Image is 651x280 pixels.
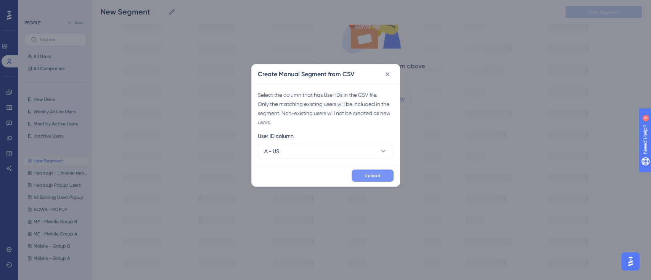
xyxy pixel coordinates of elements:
[264,147,279,156] span: A - US
[258,70,354,79] h2: Create Manual Segment from CSV
[53,4,55,10] div: 4
[18,2,48,11] span: Need Help?
[619,250,642,273] iframe: UserGuiding AI Assistant Launcher
[258,90,394,127] div: Select the column that has User IDs in the CSV file. Only the matching existing users will be inc...
[365,173,381,179] span: Upload
[258,131,294,141] span: User ID column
